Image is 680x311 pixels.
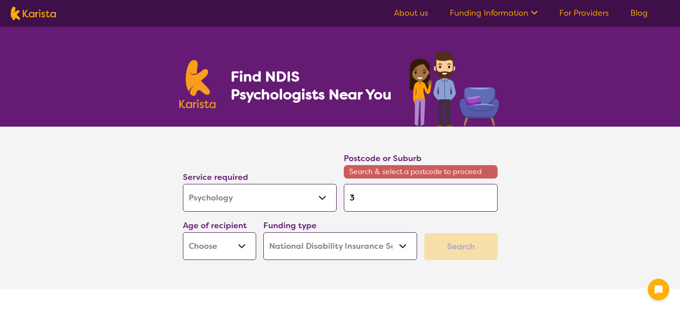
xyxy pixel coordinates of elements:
[344,184,498,212] input: Type
[394,8,428,18] a: About us
[11,7,56,20] img: Karista logo
[406,48,501,127] img: psychology
[183,172,248,183] label: Service required
[183,220,247,231] label: Age of recipient
[179,60,216,108] img: Karista logo
[559,8,609,18] a: For Providers
[344,165,498,179] span: Search & select a postcode to proceed
[630,8,648,18] a: Blog
[231,68,396,103] h1: Find NDIS Psychologists Near You
[344,153,422,164] label: Postcode or Suburb
[263,220,317,231] label: Funding type
[450,8,538,18] a: Funding Information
